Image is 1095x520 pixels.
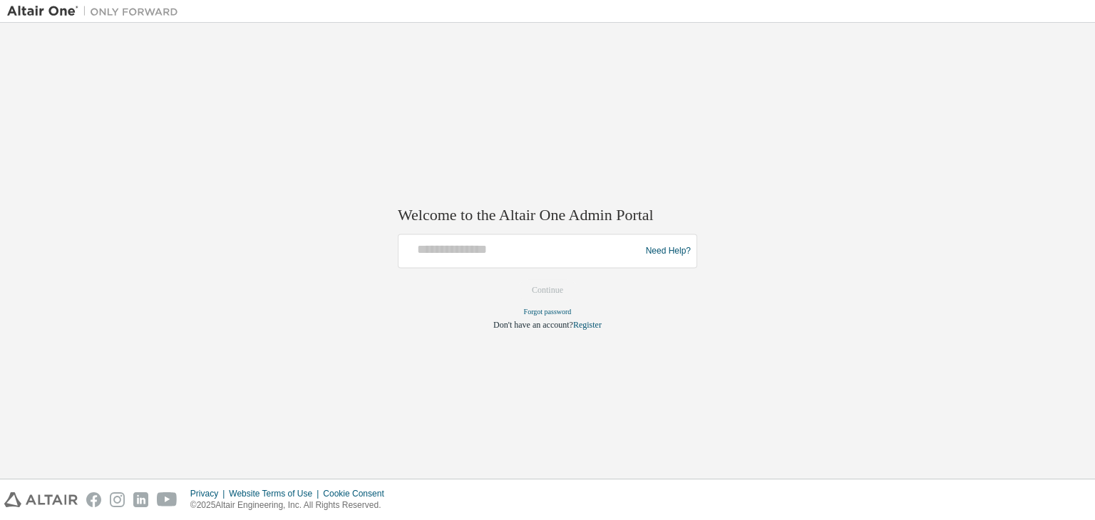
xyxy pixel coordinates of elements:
img: Altair One [7,4,185,19]
div: Cookie Consent [323,488,392,499]
img: facebook.svg [86,492,101,507]
div: Privacy [190,488,229,499]
h2: Welcome to the Altair One Admin Portal [398,205,697,225]
img: instagram.svg [110,492,125,507]
a: Register [573,321,602,331]
a: Need Help? [646,251,691,251]
p: © 2025 Altair Engineering, Inc. All Rights Reserved. [190,499,393,511]
img: linkedin.svg [133,492,148,507]
a: Forgot password [524,308,572,316]
img: youtube.svg [157,492,178,507]
div: Website Terms of Use [229,488,323,499]
span: Don't have an account? [493,321,573,331]
img: altair_logo.svg [4,492,78,507]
